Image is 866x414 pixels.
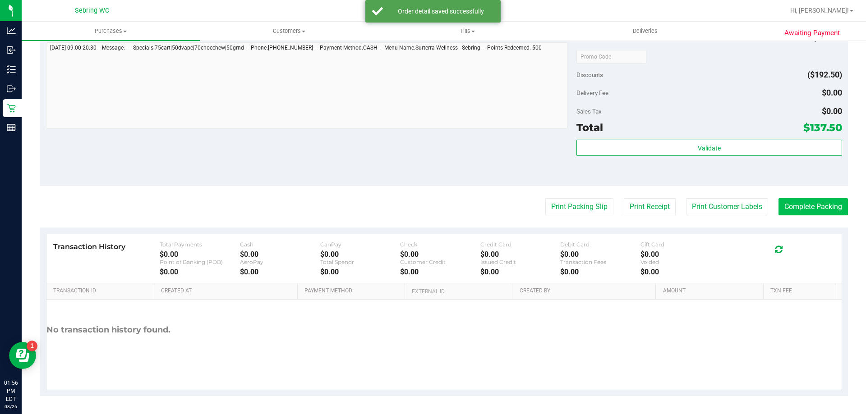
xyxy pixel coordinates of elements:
a: Created By [520,287,652,295]
span: Purchases [22,27,200,35]
inline-svg: Outbound [7,84,16,93]
div: $0.00 [240,268,320,276]
div: $0.00 [400,268,480,276]
div: Debit Card [560,241,640,248]
span: $330.00 [813,33,842,43]
div: $0.00 [320,268,401,276]
a: Transaction ID [53,287,151,295]
div: Credit Card [480,241,561,248]
div: AeroPay [240,259,320,265]
a: Amount [663,287,760,295]
inline-svg: Analytics [7,26,16,35]
div: Point of Banking (POB) [160,259,240,265]
span: $0.00 [822,106,842,116]
div: $0.00 [480,250,561,259]
span: Tills [378,27,556,35]
inline-svg: Retail [7,104,16,113]
div: Issued Credit [480,259,561,265]
div: $0.00 [560,268,640,276]
div: Customer Credit [400,259,480,265]
button: Complete Packing [778,198,848,215]
p: 01:56 PM EDT [4,379,18,403]
div: Check [400,241,480,248]
iframe: Resource center [9,342,36,369]
div: Voided [640,259,721,265]
span: Awaiting Payment [784,28,840,38]
a: Purchases [22,22,200,41]
div: $0.00 [400,250,480,259]
span: Hi, [PERSON_NAME]! [790,7,849,14]
span: Sales Tax [576,108,602,115]
span: Sebring WC [75,7,109,14]
div: Total Payments [160,241,240,248]
span: Subtotal [576,35,599,42]
span: $0.00 [822,88,842,97]
inline-svg: Inventory [7,65,16,74]
p: 08/26 [4,403,18,410]
div: $0.00 [240,250,320,259]
span: Delivery Fee [576,89,608,96]
div: Total Spendr [320,259,401,265]
span: Deliveries [621,27,670,35]
span: Discounts [576,67,603,83]
iframe: Resource center unread badge [27,341,37,351]
div: $0.00 [480,268,561,276]
div: $0.00 [160,250,240,259]
div: CanPay [320,241,401,248]
button: Print Packing Slip [545,198,613,215]
input: Promo Code [576,50,646,64]
inline-svg: Reports [7,123,16,132]
div: Transaction Fees [560,259,640,265]
div: Cash [240,241,320,248]
span: Customers [200,27,378,35]
inline-svg: Inbound [7,45,16,55]
span: $137.50 [803,121,842,134]
button: Validate [576,140,842,156]
span: ($192.50) [807,70,842,79]
div: $0.00 [560,250,640,259]
div: $0.00 [160,268,240,276]
a: Tills [378,22,556,41]
button: Print Customer Labels [686,198,768,215]
a: Payment Method [304,287,401,295]
div: Order detail saved successfully [388,7,494,16]
a: Txn Fee [770,287,831,295]
span: Validate [698,145,721,152]
span: Total [576,121,603,134]
div: No transaction history found. [46,300,170,360]
a: Deliveries [556,22,734,41]
div: $0.00 [320,250,401,259]
th: External ID [405,283,512,300]
a: Customers [200,22,378,41]
button: Print Receipt [624,198,676,215]
div: Gift Card [640,241,721,248]
div: $0.00 [640,250,721,259]
div: $0.00 [640,268,721,276]
a: Created At [161,287,294,295]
